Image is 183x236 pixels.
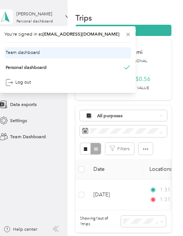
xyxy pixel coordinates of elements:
[43,31,120,37] span: [EMAIL_ADDRESS][DOMAIN_NAME]
[16,19,53,24] div: Personal dashboard
[16,10,63,17] div: [PERSON_NAME]
[141,194,183,236] iframe: Everlance-gr Chat Button Frame
[127,58,147,64] p: Personal
[10,101,37,108] span: Data exports
[105,143,134,155] button: Filters
[87,159,143,180] th: Date
[136,75,151,83] span: $0.56
[10,117,27,124] span: Settings
[160,186,180,194] span: 1:31 pm
[3,226,37,233] button: Help center
[87,180,143,211] td: [DATE]
[6,64,47,71] div: Personal dashboard
[75,216,115,227] span: Showing 1 out of 1 trips
[10,133,46,140] span: Team Dashboard
[75,15,171,21] h1: Trips
[97,114,157,118] span: All purposes
[75,25,171,36] button: New trip
[6,49,40,56] div: Team dashboard
[131,48,143,56] span: 0 mi
[6,79,31,86] div: Log out
[4,31,131,38] span: You’re signed in as
[137,85,149,91] p: Value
